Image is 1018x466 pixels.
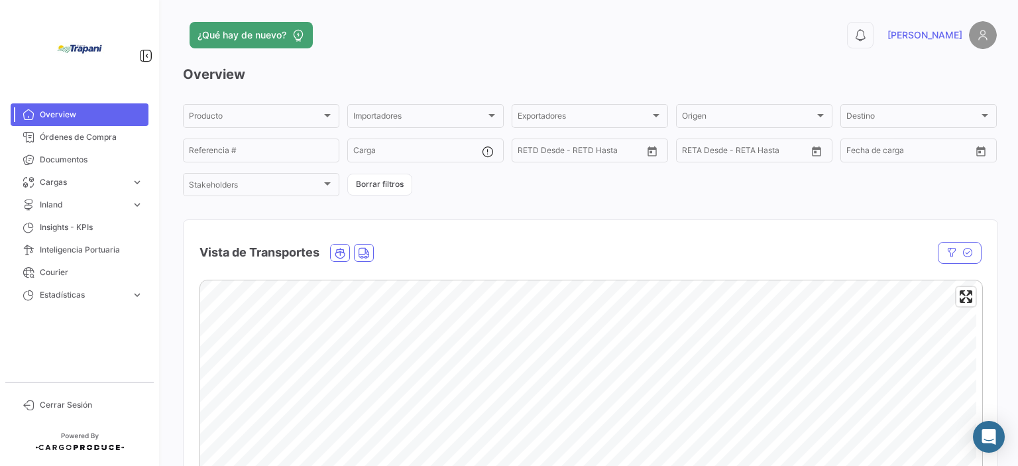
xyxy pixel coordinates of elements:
[40,131,143,143] span: Órdenes de Compra
[40,221,143,233] span: Insights - KPIs
[11,216,148,239] a: Insights - KPIs
[40,399,143,411] span: Cerrar Sesión
[846,113,979,123] span: Destino
[40,176,126,188] span: Cargas
[199,243,319,262] h4: Vista de Transportes
[682,113,815,123] span: Origen
[189,182,321,192] span: Stakeholders
[973,421,1005,453] div: Abrir Intercom Messenger
[46,16,113,82] img: bd005829-9598-4431-b544-4b06bbcd40b2.jpg
[190,22,313,48] button: ¿Qué hay de nuevo?
[682,148,706,157] input: Desde
[551,148,610,157] input: Hasta
[198,29,286,42] span: ¿Qué hay de nuevo?
[11,126,148,148] a: Órdenes de Compra
[131,176,143,188] span: expand_more
[715,148,775,157] input: Hasta
[956,287,976,306] button: Enter fullscreen
[807,141,826,161] button: Open calendar
[40,109,143,121] span: Overview
[40,289,126,301] span: Estadísticas
[11,103,148,126] a: Overview
[40,199,126,211] span: Inland
[131,289,143,301] span: expand_more
[183,65,997,84] h3: Overview
[518,148,541,157] input: Desde
[887,29,962,42] span: [PERSON_NAME]
[355,245,373,261] button: Land
[40,266,143,278] span: Courier
[969,21,997,49] img: placeholder-user.png
[971,141,991,161] button: Open calendar
[11,148,148,171] a: Documentos
[846,148,870,157] input: Desde
[11,239,148,261] a: Inteligencia Portuaria
[642,141,662,161] button: Open calendar
[518,113,650,123] span: Exportadores
[11,261,148,284] a: Courier
[347,174,412,196] button: Borrar filtros
[131,199,143,211] span: expand_more
[40,244,143,256] span: Inteligencia Portuaria
[879,148,939,157] input: Hasta
[40,154,143,166] span: Documentos
[331,245,349,261] button: Ocean
[353,113,486,123] span: Importadores
[189,113,321,123] span: Producto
